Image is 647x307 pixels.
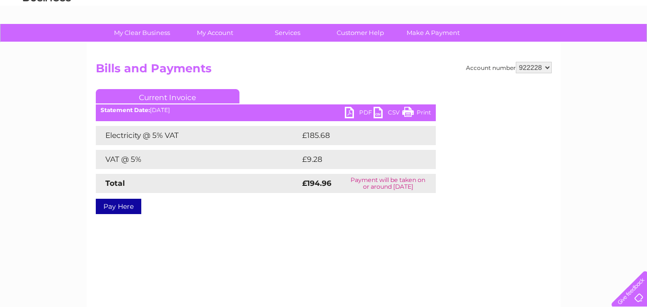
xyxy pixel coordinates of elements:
a: 0333 014 3131 [466,5,533,17]
h2: Bills and Payments [96,62,552,80]
b: Statement Date: [101,106,150,114]
a: Blog [564,41,578,48]
a: CSV [374,107,402,121]
a: My Clear Business [102,24,182,42]
td: VAT @ 5% [96,150,300,169]
div: Clear Business is a trading name of Verastar Limited (registered in [GEOGRAPHIC_DATA] No. 3667643... [98,5,550,46]
a: Telecoms [529,41,558,48]
a: Log out [615,41,638,48]
div: Account number [466,62,552,73]
a: Customer Help [321,24,400,42]
strong: Total [105,179,125,188]
td: £185.68 [300,126,419,145]
a: Services [248,24,327,42]
a: Make A Payment [394,24,473,42]
td: Electricity @ 5% VAT [96,126,300,145]
a: My Account [175,24,254,42]
a: Energy [502,41,523,48]
a: Contact [583,41,607,48]
td: £9.28 [300,150,414,169]
strong: £194.96 [302,179,331,188]
img: logo.png [23,25,71,54]
a: Pay Here [96,199,141,214]
a: Water [478,41,497,48]
a: Current Invoice [96,89,239,103]
div: [DATE] [96,107,436,114]
a: Print [402,107,431,121]
a: PDF [345,107,374,121]
td: Payment will be taken on or around [DATE] [341,174,436,193]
